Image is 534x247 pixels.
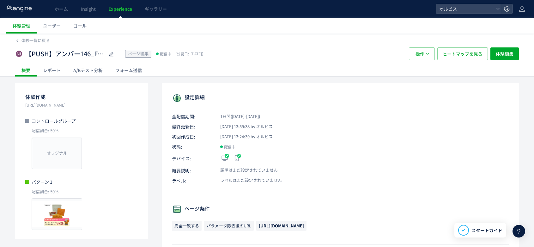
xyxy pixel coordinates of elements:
p: 体験作成 [25,92,138,102]
span: 体験管理 [13,22,30,29]
span: ギャラリー [145,6,167,12]
div: レポート [37,64,67,77]
p: 配信割合: 50% [25,189,138,195]
span: [DATE] 13:59:38 by オルビス [213,124,273,130]
span: コントロールグループ [32,118,76,124]
button: 操作 [409,47,435,60]
span: ヒートマップを見る [443,47,482,60]
button: 体験編集 [490,47,519,60]
span: [URL][DOMAIN_NAME] [259,223,304,229]
div: フォーム送信 [109,64,148,77]
span: 全配信期間: [172,113,213,120]
p: 設定詳細 [172,93,509,103]
span: 完全一致する [172,221,202,231]
span: 体験編集 [496,47,513,60]
div: オリジナル [32,138,82,169]
span: 配信中 [224,144,235,150]
div: 概要 [15,64,37,77]
span: 操作 [416,47,424,60]
span: 最終更新日: [172,123,213,130]
p: ページ条件 [172,204,509,214]
span: ゴール [73,22,87,29]
span: 説明はまだ設定されていません [213,167,278,173]
span: ページ編集 [128,51,149,57]
span: Experience [108,6,132,12]
span: オルビス [437,4,494,14]
img: 1132b7a5d0bb1f7892e0f96aaedbfb2c1754972862247.jpeg [32,199,82,230]
span: 【PUSH】アンバー146_FV変更 [25,49,104,59]
span: 概要説明: [172,167,213,174]
span: ユーザー [43,22,61,29]
p: 配信割合: 50% [25,128,138,134]
span: スタートガイド [471,227,502,234]
span: (公開日: [175,51,189,56]
button: ヒートマップを見る [437,47,488,60]
span: Insight [81,6,96,12]
span: ラベル: [172,177,213,184]
div: A/Bテスト分析 [67,64,109,77]
span: [DATE] 13:24:39 by オルビス [213,134,273,140]
span: 体験一覧に戻る [21,37,50,43]
span: 配信中 [160,51,171,57]
span: https://pr.orbis.co.jp/cosmetics/amber/146/ [256,221,306,231]
span: パターン 1 [32,179,52,185]
span: 初回作成日: [172,133,213,140]
span: 1日間([DATE]-[DATE]) [213,114,260,120]
span: [DATE]） [174,51,206,56]
p: https://pr.orbis.co.jp/cosmetics/amber/146/ [25,102,138,108]
span: デバイス: [172,155,213,162]
span: 状態: [172,144,213,150]
span: ラベルはまだ設定されていません [213,177,282,183]
span: ホーム [55,6,68,12]
span: パラメータ除去後のURL [204,221,254,231]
